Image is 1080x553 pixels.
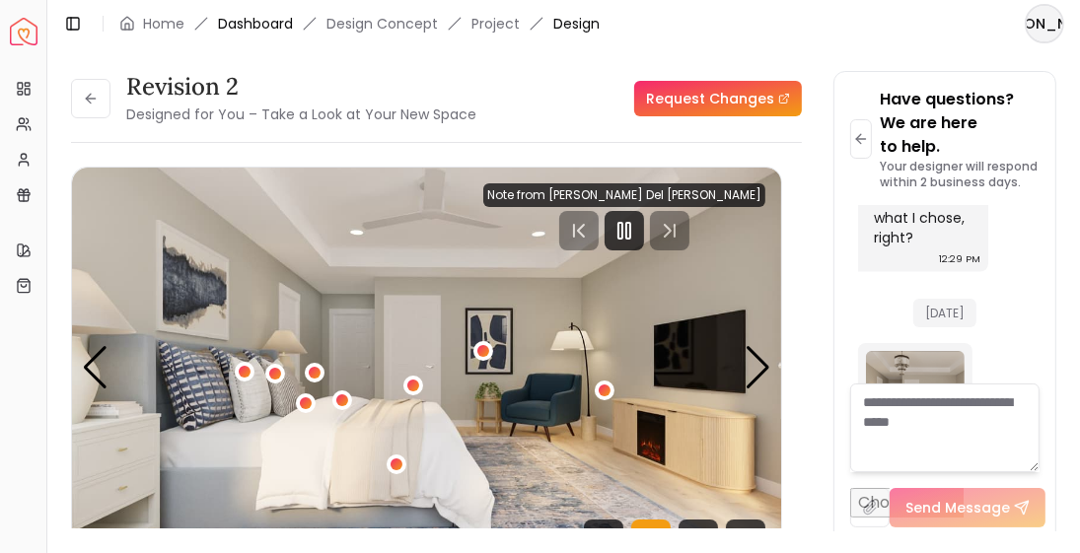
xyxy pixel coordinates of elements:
[326,14,438,34] li: Design Concept
[1027,6,1062,41] span: [PERSON_NAME]
[880,159,1040,190] p: Your designer will respond within 2 business days.
[1025,4,1064,43] button: [PERSON_NAME]
[126,104,476,124] small: Designed for You – Take a Look at Your New Space
[126,71,476,103] h3: Revision 2
[483,183,765,207] div: Note from [PERSON_NAME] Del [PERSON_NAME]
[745,346,771,389] div: Next slide
[10,18,37,45] img: Spacejoy Logo
[612,219,636,242] svg: Pause
[119,14,600,34] nav: breadcrumb
[913,299,976,327] span: [DATE]
[553,14,600,34] span: Design
[82,346,108,389] div: Previous slide
[10,18,37,45] a: Spacejoy
[143,14,184,34] a: Home
[471,14,520,34] a: Project
[634,81,802,116] a: Request Changes
[866,351,965,449] img: Chat Image
[218,14,293,34] a: Dashboard
[939,250,980,270] div: 12:29 PM
[880,88,1040,159] p: Have questions? We are here to help.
